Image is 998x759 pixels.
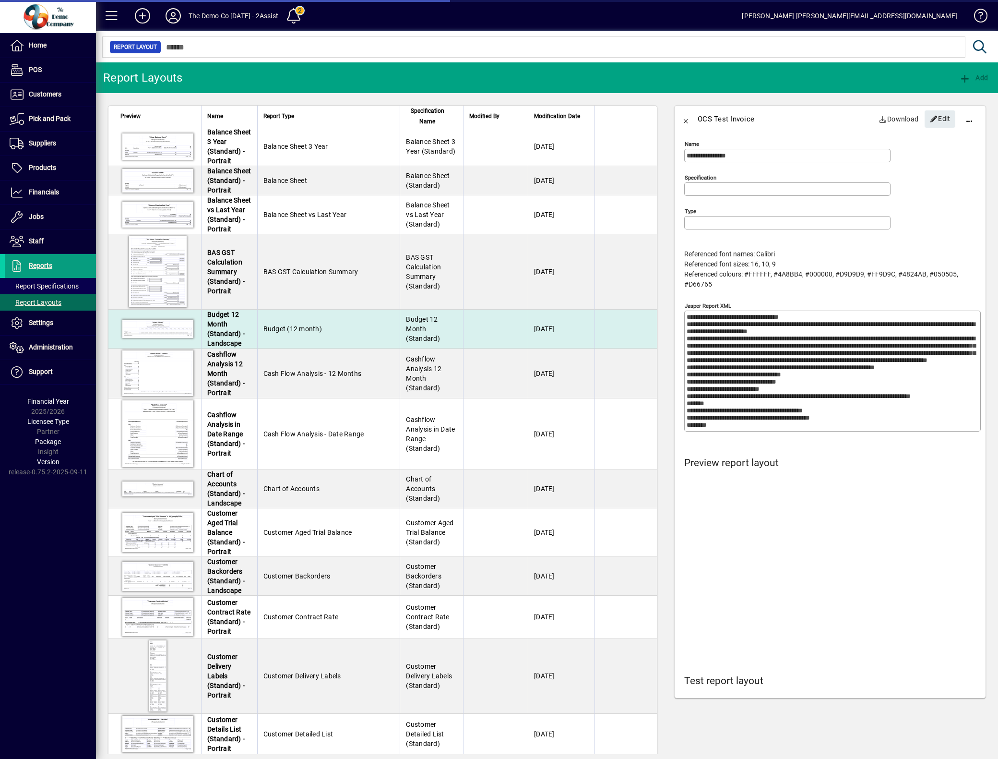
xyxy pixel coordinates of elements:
[528,310,594,349] td: [DATE]
[685,302,731,309] mat-label: Jasper Report XML
[406,519,453,546] span: Customer Aged Trial Balance (Standard)
[959,74,988,82] span: Add
[263,370,362,377] span: Cash Flow Analysis - 12 Months
[263,111,394,121] div: Report Type
[263,613,339,621] span: Customer Contract Rate
[528,596,594,639] td: [DATE]
[27,398,69,405] span: Financial Year
[10,299,61,306] span: Report Layouts
[528,470,594,508] td: [DATE]
[263,177,307,184] span: Balance Sheet
[879,111,919,127] span: Download
[528,714,594,755] td: [DATE]
[207,716,245,752] span: Customer Details List (Standard) - Portrait
[114,42,157,52] span: Report Layout
[29,319,53,326] span: Settings
[925,110,955,128] button: Edit
[406,416,455,452] span: Cashflow Analysis in Date Range (Standard)
[207,311,245,347] span: Budget 12 Month (Standard) - Landscape
[263,430,364,438] span: Cash Flow Analysis - Date Range
[207,411,245,457] span: Cashflow Analysis in Date Range (Standard) - Portrait
[406,563,441,590] span: Customer Backorders (Standard)
[207,111,251,121] div: Name
[29,188,59,196] span: Financials
[35,438,61,446] span: Package
[29,343,73,351] span: Administration
[528,234,594,310] td: [DATE]
[37,458,59,466] span: Version
[5,229,96,253] a: Staff
[406,721,444,747] span: Customer Detailed List (Standard)
[684,260,776,268] span: Referenced font sizes: 16, 10, 9
[263,211,347,218] span: Balance Sheet vs Last Year
[127,7,158,24] button: Add
[406,201,450,228] span: Balance Sheet vs Last Year (Standard)
[406,253,441,290] span: BAS GST Calculation Summary (Standard)
[263,325,322,333] span: Budget (12 month)
[27,418,69,425] span: Licensee Type
[406,475,440,502] span: Chart of Accounts (Standard)
[406,315,440,342] span: Budget 12 Month (Standard)
[158,7,189,24] button: Profile
[103,70,183,85] div: Report Layouts
[528,398,594,470] td: [DATE]
[534,111,580,121] span: Modification Date
[698,111,754,127] div: OCS Test Invoice
[406,138,455,155] span: Balance Sheet 3 Year (Standard)
[207,249,245,295] span: BAS GST Calculation Summary (Standard) - Portrait
[207,111,223,121] span: Name
[406,603,449,630] span: Customer Contract Rate (Standard)
[29,139,56,147] span: Suppliers
[684,457,981,469] h4: Preview report layout
[406,355,441,392] span: Cashflow Analysis 12 Month (Standard)
[207,196,251,233] span: Balance Sheet vs Last Year (Standard) - Portrait
[207,558,245,594] span: Customer Backorders (Standard) - Landscape
[5,311,96,335] a: Settings
[742,8,957,24] div: [PERSON_NAME] [PERSON_NAME][EMAIL_ADDRESS][DOMAIN_NAME]
[263,672,341,680] span: Customer Delivery Labels
[685,141,699,147] mat-label: Name
[5,83,96,107] a: Customers
[406,106,457,127] div: Specification Name
[957,69,990,86] button: Add
[675,108,698,131] button: Back
[406,106,449,127] span: Specification Name
[684,675,981,687] h4: Test report layout
[5,156,96,180] a: Products
[684,270,958,288] span: Referenced colours: #FFFFFF, #4A8BB4, #000000, #D9D9D9, #FF9D9C, #4824AB, #050505, #D66765
[29,368,53,375] span: Support
[29,237,44,245] span: Staff
[29,41,47,49] span: Home
[207,128,251,165] span: Balance Sheet 3 Year (Standard) - Portrait
[263,572,331,580] span: Customer Backorders
[29,90,61,98] span: Customers
[534,111,589,121] div: Modification Date
[685,174,716,181] mat-label: Specification
[5,278,96,294] a: Report Specifications
[207,509,245,555] span: Customer Aged Trial Balance (Standard) - Portrait
[5,181,96,205] a: Financials
[263,268,358,276] span: BAS GST Calculation Summary
[528,639,594,714] td: [DATE]
[263,143,328,150] span: Balance Sheet 3 Year
[967,2,986,33] a: Knowledge Base
[5,34,96,58] a: Home
[263,111,294,121] span: Report Type
[120,111,141,121] span: Preview
[5,360,96,384] a: Support
[5,336,96,360] a: Administration
[189,8,278,24] div: The Demo Co [DATE] - 2Assist
[469,111,499,121] span: Modified By
[406,663,452,689] span: Customer Delivery Labels (Standard)
[29,115,71,122] span: Pick and Pack
[528,195,594,234] td: [DATE]
[29,262,52,269] span: Reports
[207,167,251,194] span: Balance Sheet (Standard) - Portrait
[263,485,320,493] span: Chart of Accounts
[406,172,450,189] span: Balance Sheet (Standard)
[207,350,245,397] span: Cashflow Analysis 12 Month (Standard) - Portrait
[5,205,96,229] a: Jobs
[5,107,96,131] a: Pick and Pack
[875,110,923,128] a: Download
